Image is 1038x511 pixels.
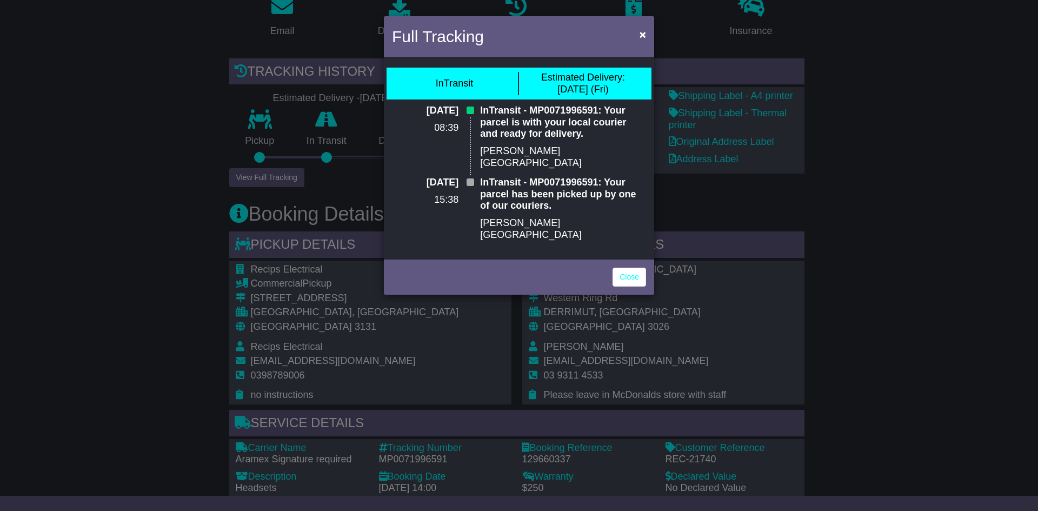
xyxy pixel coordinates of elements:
p: InTransit - MP0071996591: Your parcel has been picked up by one of our couriers. [480,177,646,212]
a: Close [613,268,646,287]
span: Estimated Delivery: [541,72,625,83]
p: 15:38 [392,194,458,206]
p: [DATE] [392,105,458,117]
h4: Full Tracking [392,24,484,49]
div: InTransit [436,78,473,90]
p: InTransit - MP0071996591: Your parcel is with your local courier and ready for delivery. [480,105,646,140]
p: [DATE] [392,177,458,189]
p: 08:39 [392,122,458,134]
p: [PERSON_NAME][GEOGRAPHIC_DATA] [480,145,646,169]
span: × [640,28,646,41]
div: [DATE] (Fri) [541,72,625,95]
p: [PERSON_NAME][GEOGRAPHIC_DATA] [480,217,646,241]
button: Close [634,23,651,45]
